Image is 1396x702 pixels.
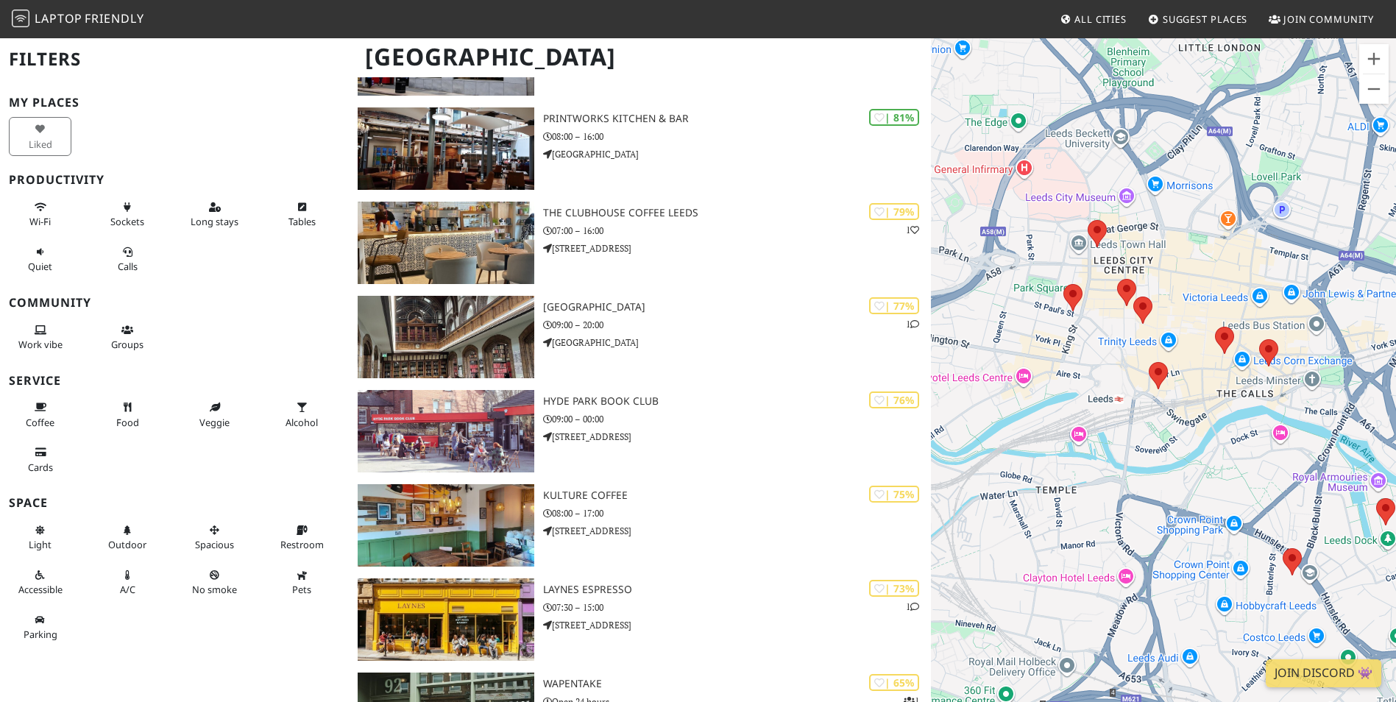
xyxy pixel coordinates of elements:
span: Pet friendly [292,583,311,596]
span: Suggest Places [1163,13,1248,26]
button: Veggie [183,395,246,434]
span: Long stays [191,215,238,228]
h3: [GEOGRAPHIC_DATA] [543,301,931,313]
h3: Service [9,374,340,388]
p: 1 [906,223,919,237]
img: LaptopFriendly [12,10,29,27]
h1: [GEOGRAPHIC_DATA] [353,37,927,77]
button: Wi-Fi [9,195,71,234]
img: Leeds Central Library [358,296,534,378]
h3: Hyde Park Book Club [543,395,931,408]
h3: The Clubhouse Coffee Leeds [543,207,931,219]
span: Spacious [195,538,234,551]
button: Tables [271,195,333,234]
h3: My Places [9,96,340,110]
h3: Wapentake [543,678,931,690]
span: Friendly [85,10,144,26]
h2: Filters [9,37,340,82]
a: Leeds Central Library | 77% 1 [GEOGRAPHIC_DATA] 09:00 – 20:00 [GEOGRAPHIC_DATA] [349,296,930,378]
span: Join Community [1283,13,1374,26]
span: Power sockets [110,215,144,228]
span: Food [116,416,139,429]
h3: Kulture Coffee [543,489,931,502]
button: Light [9,518,71,557]
div: | 75% [869,486,919,503]
p: 07:00 – 16:00 [543,224,931,238]
p: [STREET_ADDRESS] [543,618,931,632]
span: Stable Wi-Fi [29,215,51,228]
span: Restroom [280,538,324,551]
a: The Clubhouse Coffee Leeds | 79% 1 The Clubhouse Coffee Leeds 07:00 – 16:00 [STREET_ADDRESS] [349,202,930,284]
button: Pets [271,563,333,602]
a: Laynes Espresso | 73% 1 Laynes Espresso 07:30 – 15:00 [STREET_ADDRESS] [349,578,930,661]
div: | 77% [869,297,919,314]
a: Kulture Coffee | 75% Kulture Coffee 08:00 – 17:00 [STREET_ADDRESS] [349,484,930,567]
p: 09:00 – 00:00 [543,412,931,426]
button: Parking [9,608,71,647]
button: Restroom [271,518,333,557]
a: LaptopFriendly LaptopFriendly [12,7,144,32]
img: The Clubhouse Coffee Leeds [358,202,534,284]
p: 08:00 – 17:00 [543,506,931,520]
p: [STREET_ADDRESS] [543,241,931,255]
button: Accessible [9,563,71,602]
span: Video/audio calls [118,260,138,273]
span: Laptop [35,10,82,26]
p: [STREET_ADDRESS] [543,430,931,444]
span: Group tables [111,338,144,351]
span: Quiet [28,260,52,273]
div: | 79% [869,203,919,220]
span: Accessible [18,583,63,596]
span: Alcohol [286,416,318,429]
img: Printworks Kitchen & Bar [358,107,534,190]
span: Air conditioned [120,583,135,596]
a: Suggest Places [1142,6,1254,32]
span: Natural light [29,538,52,551]
button: A/C [96,563,159,602]
h3: Productivity [9,173,340,187]
div: | 73% [869,580,919,597]
span: Outdoor area [108,538,146,551]
a: Join Community [1263,6,1380,32]
button: Outdoor [96,518,159,557]
a: All Cities [1054,6,1133,32]
h3: Printworks Kitchen & Bar [543,113,931,125]
p: [STREET_ADDRESS] [543,524,931,538]
p: 1 [906,317,919,331]
button: Zoom in [1359,44,1389,74]
span: Credit cards [28,461,53,474]
a: Hyde Park Book Club | 76% Hyde Park Book Club 09:00 – 00:00 [STREET_ADDRESS] [349,390,930,472]
button: Quiet [9,240,71,279]
img: Hyde Park Book Club [358,390,534,472]
p: 09:00 – 20:00 [543,318,931,332]
span: All Cities [1074,13,1127,26]
img: Laynes Espresso [358,578,534,661]
button: Coffee [9,395,71,434]
button: Groups [96,318,159,357]
span: Veggie [199,416,230,429]
span: Coffee [26,416,54,429]
button: No smoke [183,563,246,602]
p: [GEOGRAPHIC_DATA] [543,336,931,350]
button: Zoom out [1359,74,1389,104]
button: Food [96,395,159,434]
div: | 65% [869,674,919,691]
p: 07:30 – 15:00 [543,600,931,614]
p: 08:00 – 16:00 [543,130,931,143]
span: Work-friendly tables [288,215,316,228]
h3: Space [9,496,340,510]
h3: Laynes Espresso [543,584,931,596]
div: | 81% [869,109,919,126]
img: Kulture Coffee [358,484,534,567]
span: Smoke free [192,583,237,596]
button: Cards [9,440,71,479]
span: Parking [24,628,57,641]
p: 1 [906,600,919,614]
button: Sockets [96,195,159,234]
span: People working [18,338,63,351]
a: Printworks Kitchen & Bar | 81% Printworks Kitchen & Bar 08:00 – 16:00 [GEOGRAPHIC_DATA] [349,107,930,190]
button: Alcohol [271,395,333,434]
div: | 76% [869,391,919,408]
p: [GEOGRAPHIC_DATA] [543,147,931,161]
button: Long stays [183,195,246,234]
